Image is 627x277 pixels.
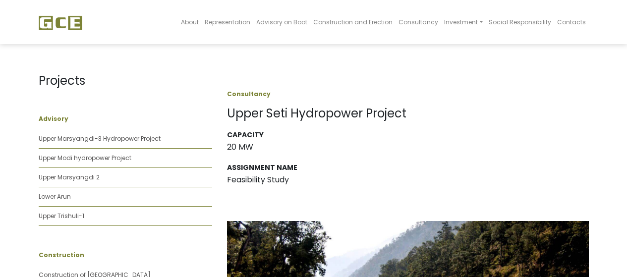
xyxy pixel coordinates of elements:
[178,3,202,41] a: About
[227,164,589,172] h3: Assignment Name
[399,18,438,26] span: Consultancy
[486,3,554,41] a: Social Responsibility
[256,18,307,26] span: Advisory on Boot
[227,142,589,152] h3: 20 MW
[444,18,478,26] span: Investment
[39,212,84,220] a: Upper Trishuli-1
[39,251,212,260] p: Construction
[313,18,393,26] span: Construction and Erection
[39,72,212,90] p: Projects
[554,3,589,41] a: Contacts
[39,173,100,181] a: Upper Marsyangdi 2
[205,18,250,26] span: Representation
[227,131,589,139] h3: Capacity
[557,18,586,26] span: Contacts
[39,15,82,30] img: GCE Group
[39,134,161,143] a: Upper Marsyangdi-3 Hydropower Project
[39,114,212,123] p: Advisory
[227,107,589,121] h1: Upper Seti Hydropower Project
[227,175,589,184] h3: Feasibility Study
[39,154,131,162] a: Upper Modi hydropower Project
[39,192,71,201] a: Lower Arun
[227,90,589,99] p: Consultancy
[202,3,253,41] a: Representation
[181,18,199,26] span: About
[441,3,485,41] a: Investment
[396,3,441,41] a: Consultancy
[489,18,551,26] span: Social Responsibility
[310,3,396,41] a: Construction and Erection
[253,3,310,41] a: Advisory on Boot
